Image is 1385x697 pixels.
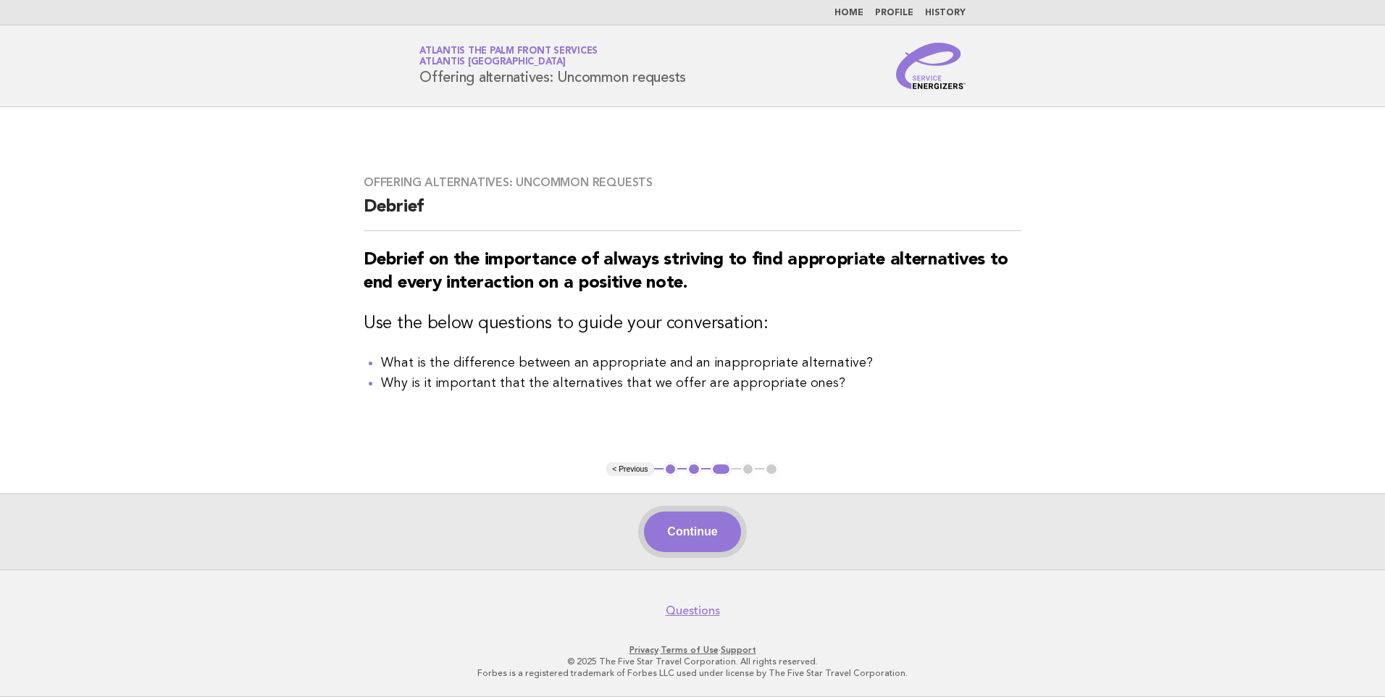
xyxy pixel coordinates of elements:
[721,645,756,655] a: Support
[687,462,701,477] button: 2
[381,353,1021,373] li: What is the difference between an appropriate and an inappropriate alternative?
[381,373,1021,393] li: Why is it important that the alternatives that we offer are appropriate ones?
[896,43,966,89] img: Service Energizers
[249,667,1136,679] p: Forbes is a registered trademark of Forbes LLC used under license by The Five Star Travel Corpora...
[419,47,686,85] h1: Offering alternatives: Uncommon requests
[364,312,1021,335] h3: Use the below questions to guide your conversation:
[364,251,1008,292] strong: Debrief on the importance of always striving to find appropriate alternatives to end every intera...
[249,644,1136,656] p: · ·
[644,512,740,552] button: Continue
[661,645,719,655] a: Terms of Use
[364,175,1021,190] h3: Offering alternatives: Uncommon requests
[364,196,1021,231] h2: Debrief
[249,656,1136,667] p: © 2025 The Five Star Travel Corporation. All rights reserved.
[875,9,913,17] a: Profile
[419,46,598,67] a: Atlantis The Palm Front ServicesAtlantis [GEOGRAPHIC_DATA]
[419,58,566,67] span: Atlantis [GEOGRAPHIC_DATA]
[664,462,678,477] button: 1
[666,604,720,618] a: Questions
[629,645,658,655] a: Privacy
[711,462,732,477] button: 3
[925,9,966,17] a: History
[606,462,653,477] button: < Previous
[834,9,863,17] a: Home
